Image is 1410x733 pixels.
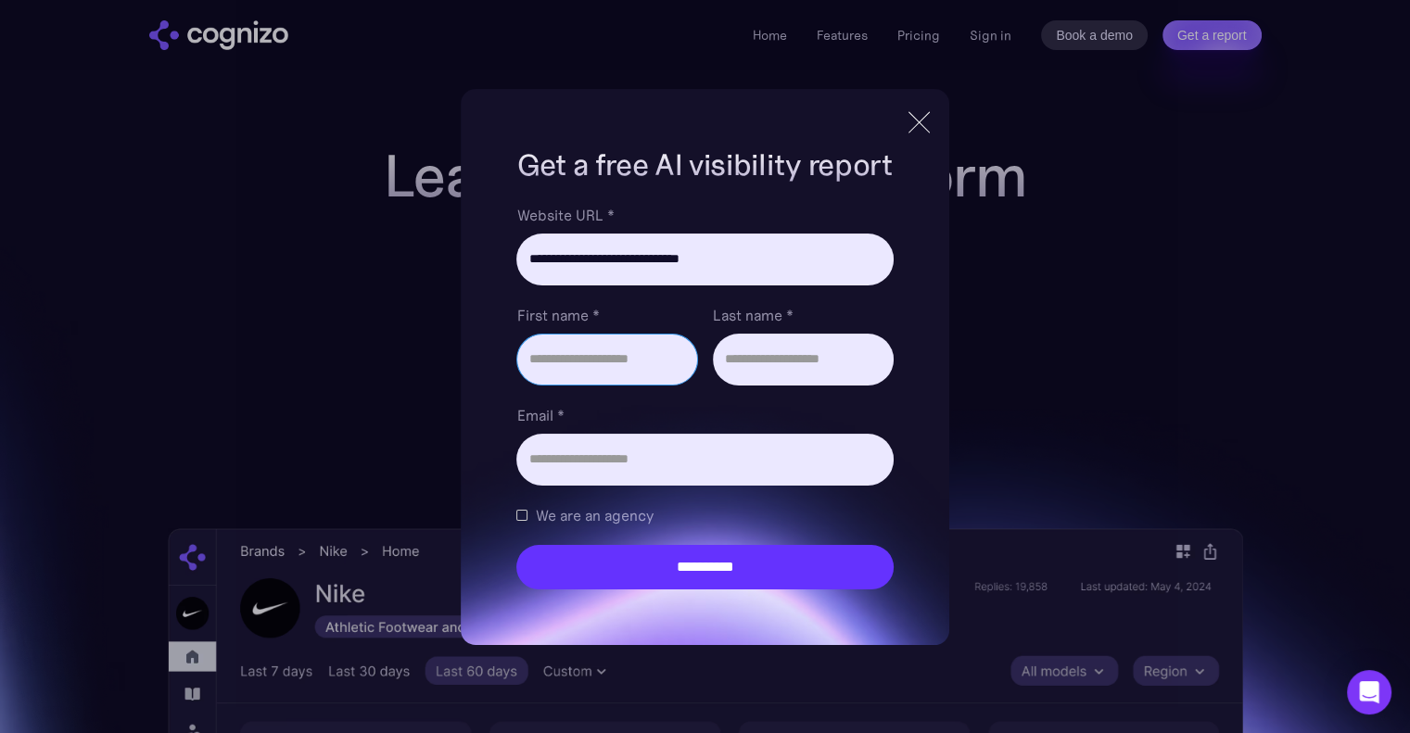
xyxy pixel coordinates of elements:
[516,145,893,185] h1: Get a free AI visibility report
[1347,670,1391,714] div: Open Intercom Messenger
[516,204,893,226] label: Website URL *
[535,504,653,526] span: We are an agency
[713,304,894,326] label: Last name *
[516,204,893,589] form: Brand Report Form
[516,304,697,326] label: First name *
[516,404,893,426] label: Email *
